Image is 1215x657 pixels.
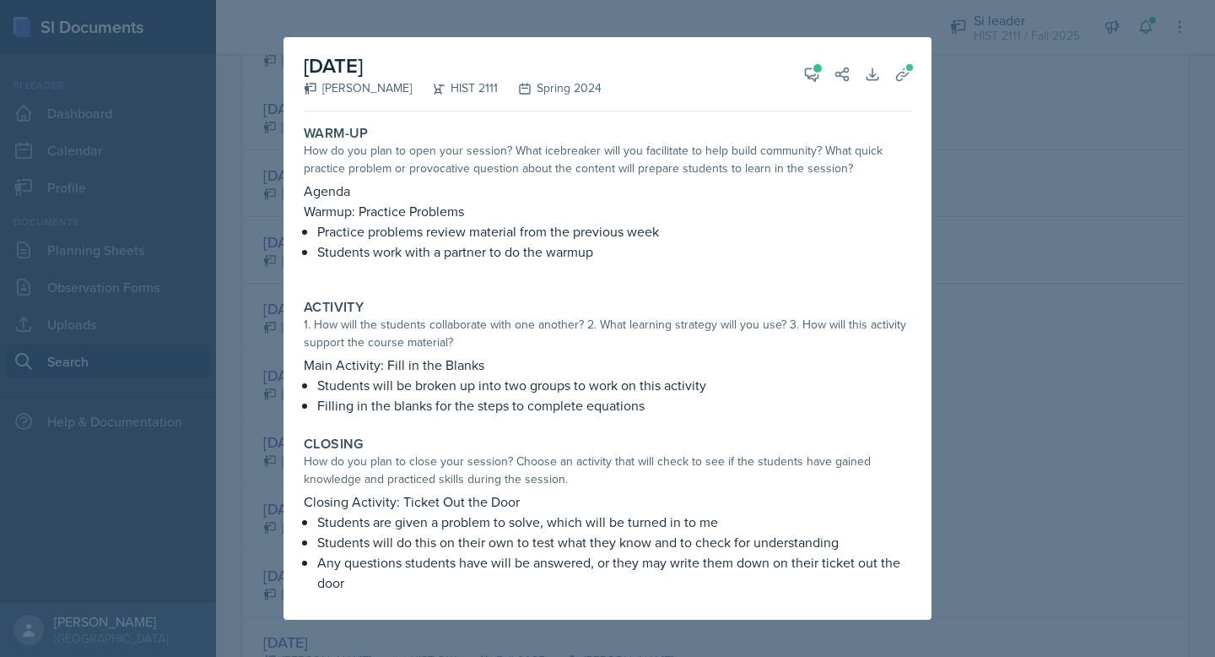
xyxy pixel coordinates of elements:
p: Practice problems review material from the previous week [317,221,911,242]
p: Students are given a problem to solve, which will be turned in to me [317,512,911,532]
div: [PERSON_NAME] [304,79,412,97]
label: Activity [304,299,364,316]
p: Closing Activity: Ticket Out the Door [304,491,911,512]
h2: [DATE] [304,51,602,81]
label: Closing [304,436,364,453]
label: Warm-Up [304,125,369,142]
p: Agenda [304,181,911,201]
div: How do you plan to open your session? What icebreaker will you facilitate to help build community... [304,142,911,177]
div: How do you plan to close your session? Choose an activity that will check to see if the students ... [304,453,911,488]
p: Main Activity: Fill in the Blanks [304,355,911,375]
p: Filling in the blanks for the steps to complete equations [317,395,911,415]
div: Spring 2024 [498,79,602,97]
div: HIST 2111 [412,79,498,97]
p: Students will do this on their own to test what they know and to check for understanding [317,532,911,552]
p: Any questions students have will be answered, or they may write them down on their ticket out the... [317,552,911,593]
div: 1. How will the students collaborate with one another? 2. What learning strategy will you use? 3.... [304,316,911,351]
p: Students work with a partner to do the warmup [317,242,911,262]
p: Warmup: Practice Problems [304,201,911,221]
p: Students will be broken up into two groups to work on this activity [317,375,911,395]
